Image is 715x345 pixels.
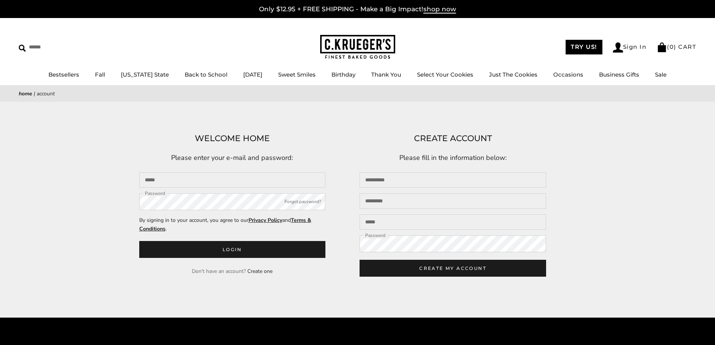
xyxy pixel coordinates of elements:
[139,193,326,210] input: Password
[613,42,647,53] a: Sign In
[553,71,583,78] a: Occasions
[19,89,696,98] nav: breadcrumbs
[360,132,546,145] h1: CREATE ACCOUNT
[371,71,401,78] a: Thank You
[423,5,456,14] span: shop now
[48,71,79,78] a: Bestsellers
[566,40,602,54] a: TRY US!
[19,45,26,52] img: Search
[139,241,326,258] button: Login
[657,43,696,50] a: (0) CART
[360,235,546,252] input: Password
[599,71,639,78] a: Business Gifts
[360,214,546,230] input: Email
[139,216,326,233] p: By signing in to your account, you agree to our and .
[360,172,546,188] input: First name
[320,35,395,59] img: C.KRUEGER'S
[278,71,316,78] a: Sweet Smiles
[185,71,227,78] a: Back to School
[139,132,326,145] h1: WELCOME HOME
[19,41,108,53] input: Search
[417,71,473,78] a: Select Your Cookies
[248,217,282,224] a: Privacy Policy
[34,90,35,97] span: |
[331,71,355,78] a: Birthday
[489,71,537,78] a: Just The Cookies
[655,71,667,78] a: Sale
[259,5,456,14] a: Only $12.95 + FREE SHIPPING - Make a Big Impact!shop now
[360,260,546,277] button: CREATE MY ACCOUNT
[247,268,272,275] a: Create one
[670,43,674,50] span: 0
[121,71,169,78] a: [US_STATE] State
[613,42,623,53] img: Account
[657,42,667,52] img: Bag
[243,71,262,78] a: [DATE]
[37,90,55,97] span: Account
[19,90,32,97] a: Home
[139,172,326,188] input: Email
[360,193,546,209] input: Last name
[95,71,105,78] a: Fall
[284,198,321,206] button: Forgot password?
[192,268,246,275] span: Don't have an account?
[360,152,546,164] p: Please fill in the information below:
[139,217,311,232] a: Terms & Conditions
[139,152,326,164] p: Please enter your e-mail and password:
